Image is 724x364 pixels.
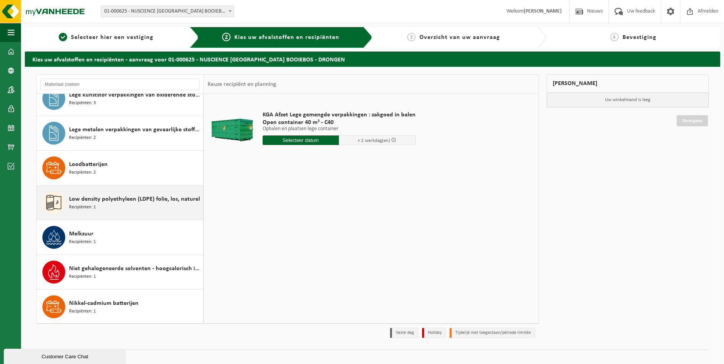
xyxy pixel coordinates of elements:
span: 1 [59,33,67,41]
span: Recipiënten: 1 [69,238,96,246]
span: 2 [222,33,231,41]
span: 3 [407,33,416,41]
span: Overzicht van uw aanvraag [419,34,500,40]
li: Vaste dag [390,328,418,338]
span: Selecteer hier een vestiging [71,34,153,40]
span: Kies uw afvalstoffen en recipiënten [234,34,339,40]
button: Melkzuur Recipiënten: 1 [37,220,203,255]
span: Lege kunststof verpakkingen van oxiderende stoffen [69,90,201,100]
span: Recipiënten: 2 [69,169,96,176]
a: 1Selecteer hier een vestiging [29,33,184,42]
h2: Kies uw afvalstoffen en recipiënten - aanvraag voor 01-000625 - NUSCIENCE [GEOGRAPHIC_DATA] BOOIE... [25,52,720,66]
strong: [PERSON_NAME] [524,8,562,14]
a: Doorgaan [677,115,708,126]
span: KGA Afzet Lege gemengde verpakkingen : zakgoed in balen [263,111,416,119]
span: + 2 werkdag(en) [358,138,390,143]
li: Holiday [422,328,446,338]
span: Recipiënten: 2 [69,134,96,142]
span: Loodbatterijen [69,160,108,169]
button: Nikkel-cadmium batterijen Recipiënten: 1 [37,290,203,324]
p: Uw winkelmand is leeg [547,93,709,107]
span: 4 [610,33,619,41]
span: Niet gehalogeneerde solventen - hoogcalorisch in kleinverpakking [69,264,201,273]
button: Lege metalen verpakkingen van gevaarlijke stoffen Recipiënten: 2 [37,116,203,151]
button: Lege kunststof verpakkingen van oxiderende stoffen Recipiënten: 3 [37,81,203,116]
span: Recipiënten: 1 [69,308,96,315]
span: Low density polyethyleen (LDPE) folie, los, naturel [69,195,200,204]
div: [PERSON_NAME] [547,74,709,93]
span: Recipiënten: 1 [69,204,96,211]
input: Selecteer datum [263,135,339,145]
button: Niet gehalogeneerde solventen - hoogcalorisch in kleinverpakking Recipiënten: 1 [37,255,203,290]
span: Recipiënten: 3 [69,100,96,107]
li: Tijdelijk niet toegestaan/période limitée [450,328,535,338]
div: Keuze recipiënt en planning [204,75,280,94]
span: Bevestiging [622,34,656,40]
span: Recipiënten: 1 [69,273,96,280]
span: 01-000625 - NUSCIENCE BELGIUM BOOIEBOS - DRONGEN [101,6,234,17]
p: Ophalen en plaatsen lege container [263,126,416,132]
span: Open container 40 m³ - C40 [263,119,416,126]
input: Materiaal zoeken [40,79,200,90]
button: Loodbatterijen Recipiënten: 2 [37,151,203,185]
span: Nikkel-cadmium batterijen [69,299,139,308]
span: Melkzuur [69,229,94,238]
span: Lege metalen verpakkingen van gevaarlijke stoffen [69,125,201,134]
button: Low density polyethyleen (LDPE) folie, los, naturel Recipiënten: 1 [37,185,203,220]
iframe: chat widget [4,347,127,364]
